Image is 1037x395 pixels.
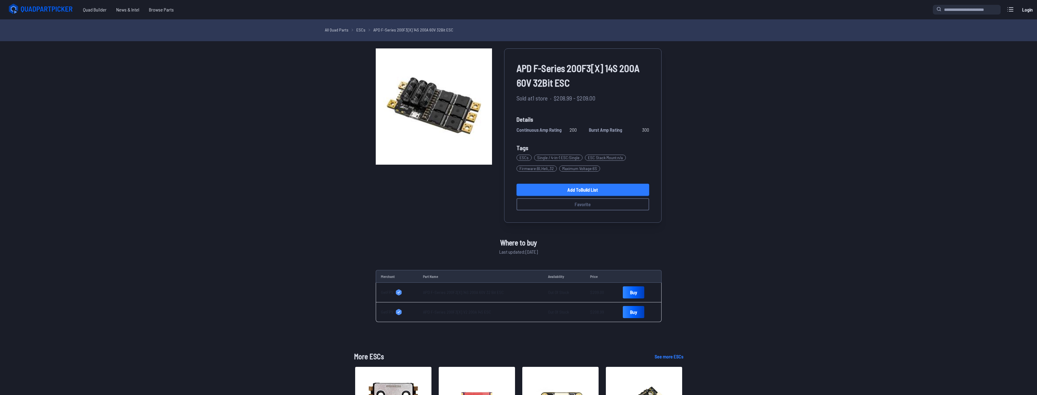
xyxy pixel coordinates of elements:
[517,184,649,196] a: Add toBuild List
[381,309,393,315] span: GetFPV
[517,144,528,151] span: Tags
[325,27,348,33] a: All Quad Parts
[381,309,414,315] a: GetFPV
[585,283,618,302] td: $209.00
[550,94,551,103] span: ·
[559,166,600,172] span: Maximum Voltage : 6S
[517,152,534,163] a: ESCs
[517,126,562,133] span: Continuous Amp Rating
[585,270,618,283] td: Price
[1020,4,1035,16] a: Login
[585,302,618,322] td: $208.99
[623,286,644,298] a: Buy
[144,4,179,16] a: Browse Parts
[543,283,585,302] td: Out Of Stock
[585,152,628,163] a: ESC Stack Mount:n/a
[354,351,645,362] h1: More ESCs
[356,27,365,33] a: ESCs
[423,290,504,295] a: APD F-Series 200F3[X] 14S 200A 60V 32 Bit ESC
[381,289,414,295] a: GetFPV
[517,155,532,161] span: ESCs
[517,198,649,210] button: Favorite
[499,248,538,255] span: Last updated: [DATE]
[655,353,683,360] a: See more ESCs
[534,155,583,161] span: Single / 4-in-1 ESC : Single
[376,48,492,165] img: image
[559,163,603,174] a: Maximum Voltage:6S
[423,309,491,314] a: APD F-Series 200F3[X] V2 200A 14S ESC
[543,270,585,283] td: Availability
[517,166,557,172] span: Firmware : BLHeli_32
[543,302,585,322] td: Out Of Stock
[500,237,537,248] span: Where to buy
[534,152,585,163] a: Single / 4-in-1 ESC:Single
[570,126,577,133] span: 200
[517,94,548,103] span: Sold at 1 store
[78,4,111,16] a: Quad Builder
[517,163,559,174] a: Firmware:BLHeli_32
[517,115,649,124] span: Details
[381,289,393,295] span: GetFPV
[554,94,595,103] span: $208.99 - $209.00
[418,270,543,283] td: Part Name
[373,27,453,33] a: APD F-Series 200F3[X] 14S 200A 60V 32Bit ESC
[585,155,626,161] span: ESC Stack Mount : n/a
[376,270,418,283] td: Merchant
[623,306,644,318] a: Buy
[589,126,622,133] span: Burst Amp Rating
[517,61,649,90] span: APD F-Series 200F3[X] 14S 200A 60V 32Bit ESC
[111,4,144,16] a: News & Intel
[642,126,649,133] span: 300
